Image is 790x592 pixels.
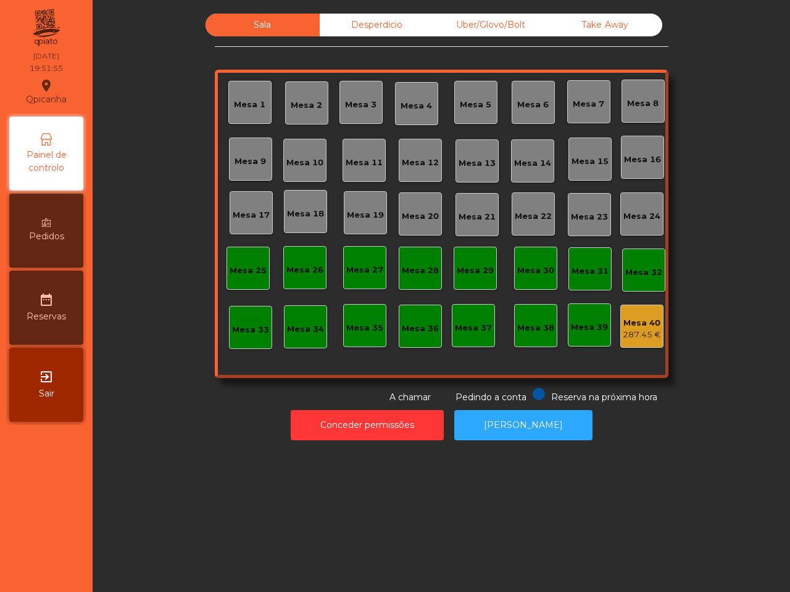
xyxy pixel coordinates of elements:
[30,63,63,74] div: 19:51:55
[12,149,80,175] span: Painel de controlo
[234,99,265,111] div: Mesa 1
[455,322,492,334] div: Mesa 37
[39,369,54,384] i: exit_to_app
[29,230,64,243] span: Pedidos
[345,99,376,111] div: Mesa 3
[627,97,659,110] div: Mesa 8
[346,157,383,169] div: Mesa 11
[346,322,383,334] div: Mesa 35
[460,99,491,111] div: Mesa 5
[573,98,604,110] div: Mesa 7
[287,208,324,220] div: Mesa 18
[515,210,552,223] div: Mesa 22
[434,14,548,36] div: Uber/Glovo/Bolt
[459,157,496,170] div: Mesa 13
[459,211,496,223] div: Mesa 21
[235,155,266,168] div: Mesa 9
[33,51,59,62] div: [DATE]
[572,155,609,168] div: Mesa 15
[291,410,444,440] button: Conceder permissões
[286,264,323,276] div: Mesa 26
[625,266,662,279] div: Mesa 32
[571,321,608,334] div: Mesa 39
[551,392,657,403] span: Reserva na próxima hora
[389,392,431,403] span: A chamar
[548,14,662,36] div: Take Away
[572,265,609,277] div: Mesa 31
[230,265,267,277] div: Mesa 25
[26,76,67,107] div: Qpicanha
[39,387,54,400] span: Sair
[402,265,439,277] div: Mesa 28
[455,392,526,403] span: Pedindo a conta
[27,310,66,323] span: Reservas
[233,209,270,221] div: Mesa 17
[347,209,384,221] div: Mesa 19
[624,154,661,166] div: Mesa 16
[287,323,324,335] div: Mesa 34
[454,410,592,440] button: [PERSON_NAME]
[206,14,320,36] div: Sala
[402,157,439,169] div: Mesa 12
[346,264,383,276] div: Mesa 27
[457,265,494,277] div: Mesa 29
[401,100,432,112] div: Mesa 4
[286,157,323,169] div: Mesa 10
[232,324,269,336] div: Mesa 33
[517,322,554,334] div: Mesa 38
[571,211,608,223] div: Mesa 23
[402,210,439,223] div: Mesa 20
[39,78,54,93] i: location_on
[514,157,551,170] div: Mesa 14
[39,292,54,307] i: date_range
[291,99,322,112] div: Mesa 2
[517,99,549,111] div: Mesa 6
[402,323,439,335] div: Mesa 36
[31,6,61,49] img: qpiato
[623,329,661,341] div: 287.45 €
[517,265,554,277] div: Mesa 30
[320,14,434,36] div: Desperdicio
[623,317,661,329] div: Mesa 40
[623,210,660,223] div: Mesa 24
